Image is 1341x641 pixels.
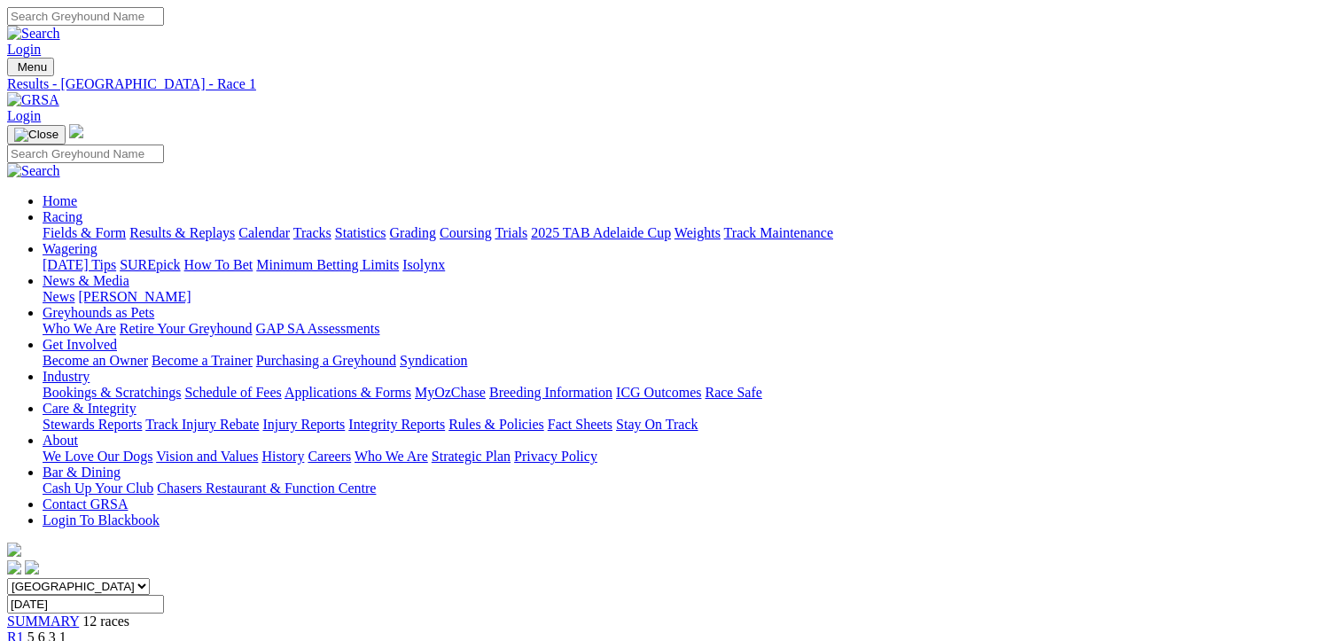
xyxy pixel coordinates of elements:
[348,417,445,432] a: Integrity Reports
[43,225,1334,241] div: Racing
[156,449,258,464] a: Vision and Values
[43,512,160,528] a: Login To Blackbook
[7,125,66,145] button: Toggle navigation
[43,321,1334,337] div: Greyhounds as Pets
[402,257,445,272] a: Isolynx
[43,417,142,432] a: Stewards Reports
[43,481,1334,496] div: Bar & Dining
[120,257,180,272] a: SUREpick
[25,560,39,575] img: twitter.svg
[18,60,47,74] span: Menu
[390,225,436,240] a: Grading
[152,353,253,368] a: Become a Trainer
[400,353,467,368] a: Syndication
[43,449,152,464] a: We Love Our Dogs
[78,289,191,304] a: [PERSON_NAME]
[43,401,136,416] a: Care & Integrity
[724,225,833,240] a: Track Maintenance
[43,289,1334,305] div: News & Media
[43,449,1334,465] div: About
[415,385,486,400] a: MyOzChase
[616,385,701,400] a: ICG Outcomes
[256,353,396,368] a: Purchasing a Greyhound
[43,305,154,320] a: Greyhounds as Pets
[43,353,1334,369] div: Get Involved
[7,543,21,557] img: logo-grsa-white.png
[7,76,1334,92] a: Results - [GEOGRAPHIC_DATA] - Race 1
[440,225,492,240] a: Coursing
[157,481,376,496] a: Chasers Restaurant & Function Centre
[674,225,721,240] a: Weights
[43,385,181,400] a: Bookings & Scratchings
[43,369,90,384] a: Industry
[7,614,79,629] a: SUMMARY
[43,209,82,224] a: Racing
[7,163,60,179] img: Search
[69,124,83,138] img: logo-grsa-white.png
[308,449,351,464] a: Careers
[616,417,698,432] a: Stay On Track
[495,225,527,240] a: Trials
[548,417,612,432] a: Fact Sheets
[262,417,345,432] a: Injury Reports
[7,595,164,614] input: Select date
[43,481,153,496] a: Cash Up Your Club
[335,225,386,240] a: Statistics
[184,385,281,400] a: Schedule of Fees
[7,42,41,57] a: Login
[43,353,148,368] a: Become an Owner
[43,433,78,448] a: About
[43,273,129,288] a: News & Media
[7,560,21,575] img: facebook.svg
[43,289,74,304] a: News
[432,449,511,464] a: Strategic Plan
[43,257,116,272] a: [DATE] Tips
[43,337,117,352] a: Get Involved
[43,257,1334,273] div: Wagering
[256,257,399,272] a: Minimum Betting Limits
[355,449,428,464] a: Who We Are
[43,225,126,240] a: Fields & Form
[285,385,411,400] a: Applications & Forms
[43,385,1334,401] div: Industry
[448,417,544,432] a: Rules & Policies
[489,385,612,400] a: Breeding Information
[7,58,54,76] button: Toggle navigation
[261,449,304,464] a: History
[256,321,380,336] a: GAP SA Assessments
[7,7,164,26] input: Search
[43,417,1334,433] div: Care & Integrity
[145,417,259,432] a: Track Injury Rebate
[7,108,41,123] a: Login
[129,225,235,240] a: Results & Replays
[238,225,290,240] a: Calendar
[14,128,58,142] img: Close
[531,225,671,240] a: 2025 TAB Adelaide Cup
[7,145,164,163] input: Search
[43,465,121,480] a: Bar & Dining
[293,225,331,240] a: Tracks
[82,614,129,629] span: 12 races
[184,257,253,272] a: How To Bet
[43,193,77,208] a: Home
[43,241,97,256] a: Wagering
[43,496,128,512] a: Contact GRSA
[514,449,597,464] a: Privacy Policy
[120,321,253,336] a: Retire Your Greyhound
[705,385,761,400] a: Race Safe
[43,321,116,336] a: Who We Are
[7,26,60,42] img: Search
[7,92,59,108] img: GRSA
